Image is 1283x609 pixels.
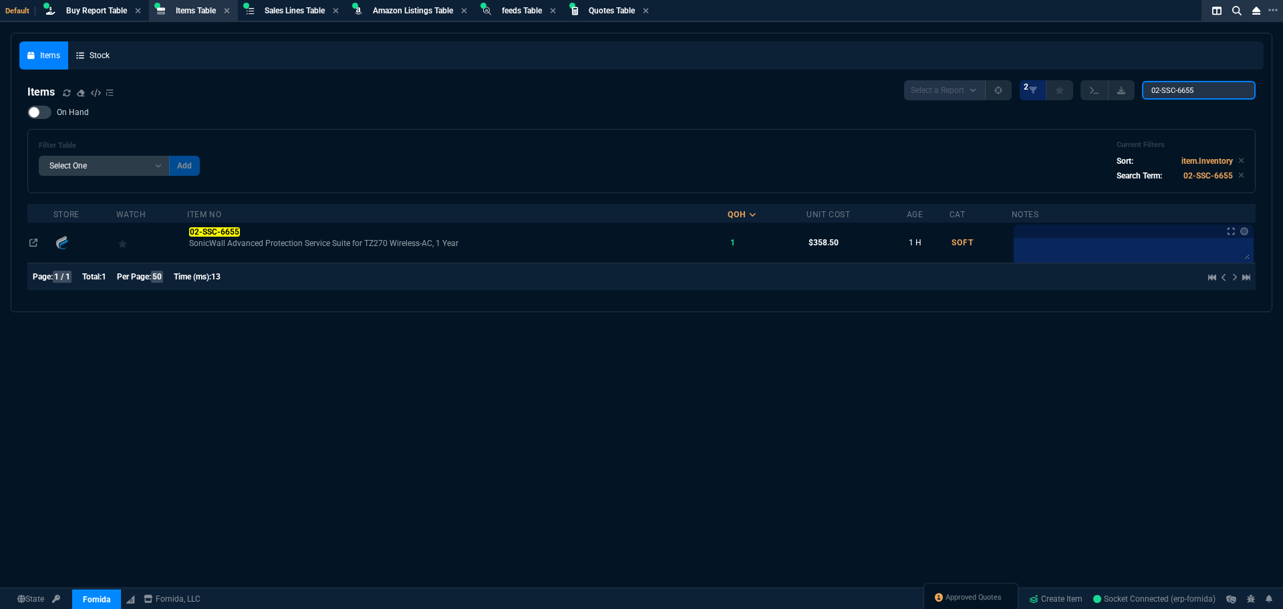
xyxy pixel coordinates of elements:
nx-icon: Split Panels [1207,3,1227,19]
input: Search [1142,81,1256,100]
nx-icon: Close Tab [643,6,649,17]
h6: Filter Table [39,141,200,150]
nx-icon: Open In Opposite Panel [29,238,37,247]
nx-icon: Close Tab [550,6,556,17]
div: Unit Cost [807,209,850,220]
span: Approved Quotes [946,592,1002,603]
h4: Items [27,84,55,100]
a: Create Item [1024,589,1088,609]
a: Global State [13,593,48,605]
nx-icon: Close Tab [461,6,467,17]
span: SOFT [952,238,974,247]
a: LXZQxAutn6NEIDdUAACC [1093,593,1216,605]
span: Per Page: [117,272,151,281]
div: QOH [728,209,745,220]
span: 50 [151,271,163,283]
span: Quotes Table [589,6,635,15]
span: Socket Connected (erp-fornida) [1093,594,1216,604]
a: API TOKEN [48,593,64,605]
a: Items [19,41,68,70]
span: Time (ms): [174,272,211,281]
div: Cat [950,209,966,220]
span: Sales Lines Table [265,6,325,15]
div: Item No [187,209,221,220]
nx-icon: Close Tab [333,6,339,17]
nx-icon: Close Tab [224,6,230,17]
p: Sort: [1117,155,1133,167]
nx-icon: Close Workbench [1247,3,1266,19]
span: Amazon Listings Table [373,6,453,15]
div: Age [907,209,923,220]
p: Search Term: [1117,170,1162,182]
span: Buy Report Table [66,6,127,15]
span: Items Table [176,6,216,15]
nx-icon: Close Tab [135,6,141,17]
span: Total: [82,272,102,281]
span: On Hand [57,107,89,118]
td: SonicWall Advanced Protection Service Suite for TZ270 Wireless-AC, 1 Year [187,223,728,263]
mark: 02-SSC-6655 [189,227,239,237]
div: Store [53,209,80,220]
nx-icon: Search [1227,3,1247,19]
div: Add to Watchlist [118,233,185,252]
a: msbcCompanyName [140,593,204,605]
h6: Current Filters [1117,140,1244,150]
span: Default [5,7,35,15]
span: 2 [1024,82,1028,92]
a: Stock [68,41,118,70]
span: 1 / 1 [53,271,72,283]
code: 02-SSC-6655 [1183,171,1233,180]
span: $358.50 [809,238,839,247]
span: feeds Table [502,6,542,15]
td: 1 H [907,223,950,263]
span: 1 [730,238,735,247]
nx-icon: Open New Tab [1268,4,1278,17]
span: SonicWall Advanced Protection Service Suite for TZ270 Wireless-AC, 1 Year [189,238,726,249]
span: 13 [211,272,221,281]
span: Page: [33,272,53,281]
div: Watch [116,209,146,220]
code: item.Inventory [1181,156,1233,166]
div: Notes [1012,209,1039,220]
span: 1 [102,272,106,281]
